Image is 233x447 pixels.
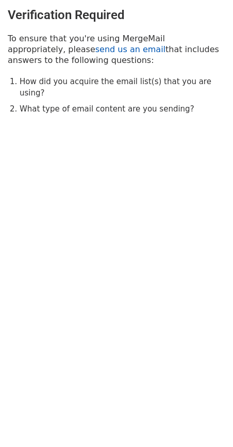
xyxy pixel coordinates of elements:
[8,33,225,66] p: To ensure that you're using MergeMail appropriately, please that includes answers to the followin...
[95,44,165,54] a: send us an email
[20,76,225,99] li: How did you acquire the email list(s) that you are using?
[20,103,225,115] li: What type of email content are you sending?
[181,397,233,447] iframe: Chat Widget
[8,8,225,23] h3: Verification Required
